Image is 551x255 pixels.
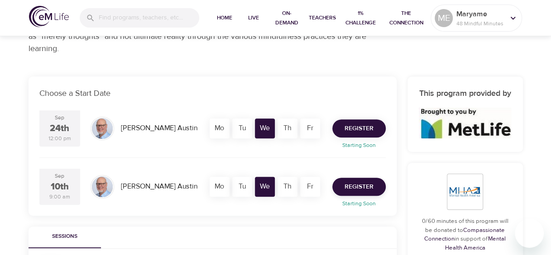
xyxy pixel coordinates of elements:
span: On-Demand [272,9,302,28]
div: Tu [232,177,252,197]
div: We [255,177,275,197]
button: Register [332,119,386,137]
div: 9:00 am [49,193,70,201]
div: [PERSON_NAME] Austin [117,119,201,137]
div: Th [278,177,297,197]
a: Mental Health America [445,235,506,251]
p: Maryame [456,9,504,19]
div: 24th [50,122,69,135]
span: 1% Challenge [343,9,378,28]
div: We [255,118,275,138]
p: 0/60 minutes of this program will be donated to in support of [418,217,512,252]
span: The Connection [385,9,427,28]
div: Mo [210,177,230,197]
h6: This program provided by [418,87,512,100]
div: Fr [300,177,320,197]
div: Th [278,118,297,138]
span: Home [214,13,235,23]
p: 48 Mindful Minutes [456,19,504,28]
iframe: Button to launch messaging window [515,219,544,248]
span: Sessions [34,232,96,241]
div: Sep [55,114,64,122]
div: Sep [55,172,64,180]
img: logo [29,6,69,27]
div: Mo [210,118,230,138]
a: Compassionate Connection [424,227,505,243]
div: 10th [51,180,69,194]
div: Tu [232,118,252,138]
div: ME [435,9,453,27]
p: Choose a Start Date [39,87,386,99]
span: Register [345,181,374,193]
span: Teachers [309,13,336,23]
div: Fr [300,118,320,138]
p: Starting Soon [327,199,391,208]
input: Find programs, teachers, etc... [99,8,199,28]
div: 12:00 pm [48,135,71,142]
div: [PERSON_NAME] Austin [117,178,201,195]
span: Live [243,13,264,23]
img: logo_960%20v2.jpg [419,108,511,138]
p: Starting Soon [327,141,391,149]
button: Register [332,178,386,196]
span: Register [345,123,374,134]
